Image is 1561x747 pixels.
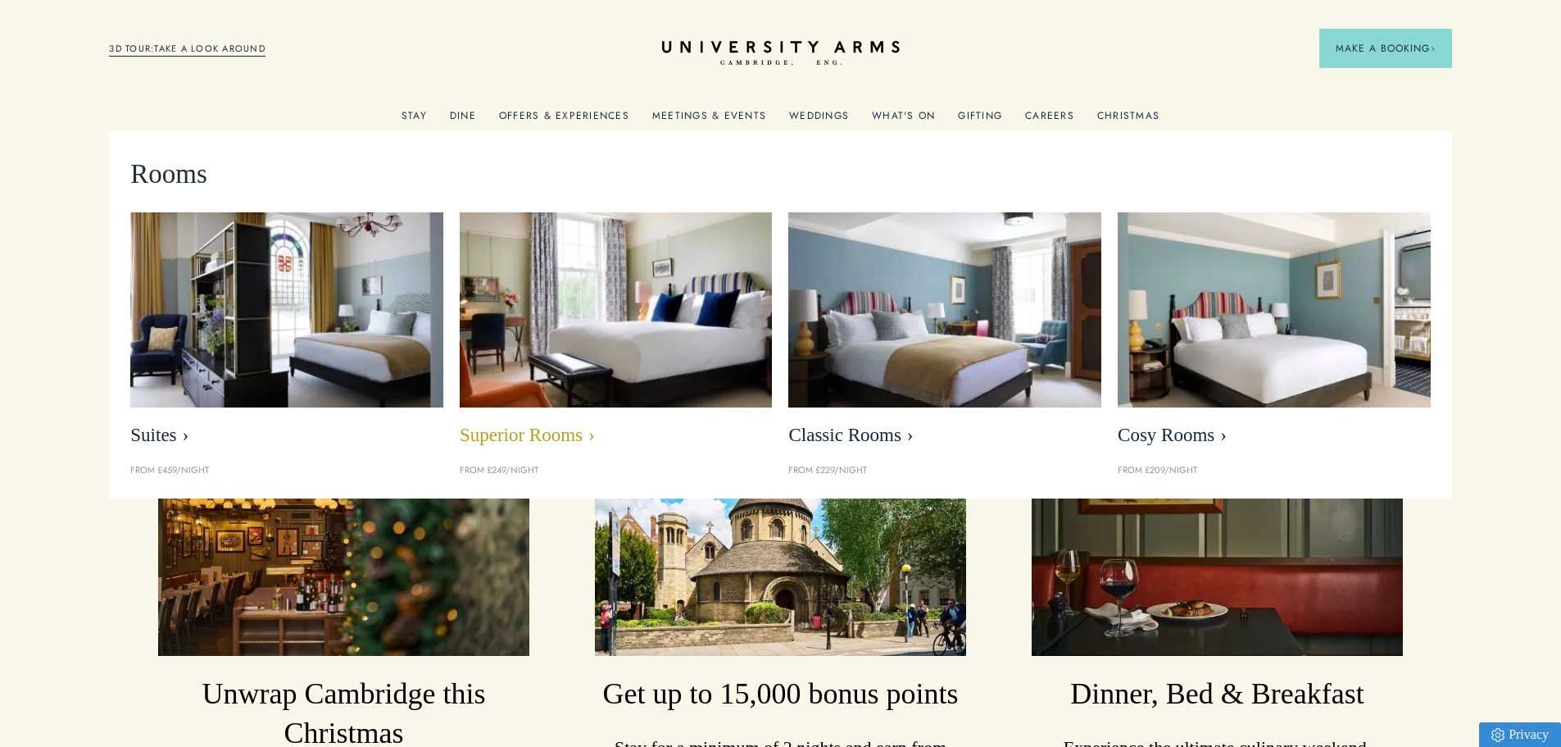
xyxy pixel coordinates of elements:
[788,424,1101,447] span: Classic Rooms
[788,212,1101,455] a: image-7eccef6fe4fe90343db89eb79f703814c40db8b4-400x250-jpg Classic Rooms
[130,212,443,408] img: image-21e87f5add22128270780cf7737b92e839d7d65d-400x250-jpg
[662,41,900,66] a: Home
[402,110,427,131] a: Stay
[499,110,629,131] a: Offers & Experiences
[460,424,773,447] span: Superior Rooms
[1118,212,1431,408] img: image-0c4e569bfe2498b75de12d7d88bf10a1f5f839d4-400x250-jpg
[788,212,1101,408] img: image-7eccef6fe4fe90343db89eb79f703814c40db8b4-400x250-jpg
[652,110,766,131] a: Meetings & Events
[1118,212,1431,455] a: image-0c4e569bfe2498b75de12d7d88bf10a1f5f839d4-400x250-jpg Cosy Rooms
[130,212,443,455] a: image-21e87f5add22128270780cf7737b92e839d7d65d-400x250-jpg Suites
[789,110,849,131] a: Weddings
[958,110,1002,131] a: Gifting
[595,408,965,656] img: image-a169143ac3192f8fe22129d7686b8569f7c1e8bc-2500x1667-jpg
[1025,110,1074,131] a: Careers
[1336,41,1436,56] span: Make a Booking
[436,198,796,422] img: image-5bdf0f703dacc765be5ca7f9d527278f30b65e65-400x250-jpg
[109,42,265,57] a: 3D TOUR:TAKE A LOOK AROUND
[130,463,443,478] p: From £459/night
[130,153,207,196] span: Rooms
[1479,722,1561,747] a: Privacy
[1118,424,1431,447] span: Cosy Rooms
[450,110,476,131] a: Dine
[1118,463,1431,478] p: From £209/night
[595,675,965,714] h3: Get up to 15,000 bonus points
[460,212,773,455] a: image-5bdf0f703dacc765be5ca7f9d527278f30b65e65-400x250-jpg Superior Rooms
[158,408,529,656] img: image-8c003cf989d0ef1515925c9ae6c58a0350393050-2500x1667-jpg
[130,424,443,447] span: Suites
[1032,675,1402,714] h3: Dinner, Bed & Breakfast
[1032,408,1402,656] img: image-a84cd6be42fa7fc105742933f10646be5f14c709-3000x2000-jpg
[1491,728,1504,742] img: Privacy
[788,463,1101,478] p: From £229/night
[872,110,935,131] a: What's On
[1430,46,1436,52] img: Arrow icon
[1319,29,1452,68] button: Make a BookingArrow icon
[460,463,773,478] p: From £249/night
[1097,110,1159,131] a: Christmas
